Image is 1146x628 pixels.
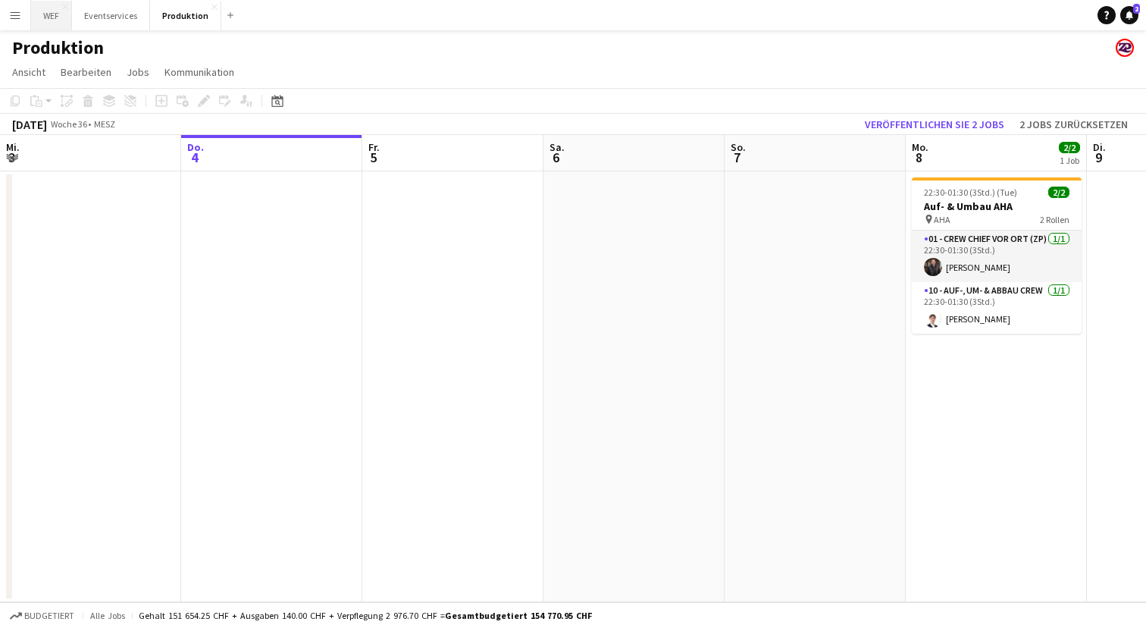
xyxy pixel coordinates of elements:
span: 22:30-01:30 (3Std.) (Tue) [924,187,1017,198]
span: Ansicht [12,65,45,79]
span: Woche 36 [50,118,88,130]
span: 5 [366,149,380,166]
app-user-avatar: Team Zeitpol [1116,39,1134,57]
a: Kommunikation [158,62,240,82]
span: So. [731,140,746,154]
a: 2 [1120,6,1138,24]
button: 2 Jobs zurücksetzen [1013,115,1134,134]
app-job-card: 22:30-01:30 (3Std.) (Tue)2/2Auf- & Umbau AHA AHA2 Rollen01 - Crew Chief vor Ort (ZP)1/122:30-01:3... [912,177,1082,334]
span: 9 [1091,149,1106,166]
span: Kommunikation [164,65,234,79]
button: Veröffentlichen Sie 2 Jobs [859,115,1010,134]
span: 7 [728,149,746,166]
span: 8 [910,149,928,166]
button: WEF [31,1,72,30]
span: Gesamtbudgetiert 154 770.95 CHF [445,610,592,621]
span: 3 [4,149,20,166]
span: 2/2 [1059,142,1080,153]
div: Gehalt 151 654.25 CHF + Ausgaben 140.00 CHF + Verpflegung 2 976.70 CHF = [139,610,592,621]
span: 2/2 [1048,187,1069,198]
span: Jobs [127,65,149,79]
span: Do. [187,140,204,154]
span: Di. [1093,140,1106,154]
app-card-role: 10 - Auf-, Um- & Abbau Crew1/122:30-01:30 (3Std.)[PERSON_NAME] [912,282,1082,334]
span: Alle Jobs [89,610,126,621]
a: Bearbeiten [55,62,117,82]
span: Fr. [368,140,380,154]
button: Budgetiert [8,608,77,624]
h1: Produktion [12,36,104,59]
app-card-role: 01 - Crew Chief vor Ort (ZP)1/122:30-01:30 (3Std.)[PERSON_NAME] [912,231,1082,282]
div: 1 Job [1060,155,1079,166]
span: Sa. [550,140,565,154]
h3: Auf- & Umbau AHA [912,199,1082,213]
button: Eventservices [72,1,150,30]
span: AHA [934,214,950,225]
span: Mi. [6,140,20,154]
a: Ansicht [6,62,52,82]
span: 4 [185,149,204,166]
a: Jobs [121,62,155,82]
span: 2 [1133,4,1140,14]
button: Produktion [150,1,221,30]
div: MESZ [94,118,115,130]
span: 6 [547,149,565,166]
span: Bearbeiten [61,65,111,79]
span: Budgetiert [24,611,74,621]
span: Mo. [912,140,928,154]
span: 2 Rollen [1040,214,1069,225]
div: [DATE] [12,117,47,132]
